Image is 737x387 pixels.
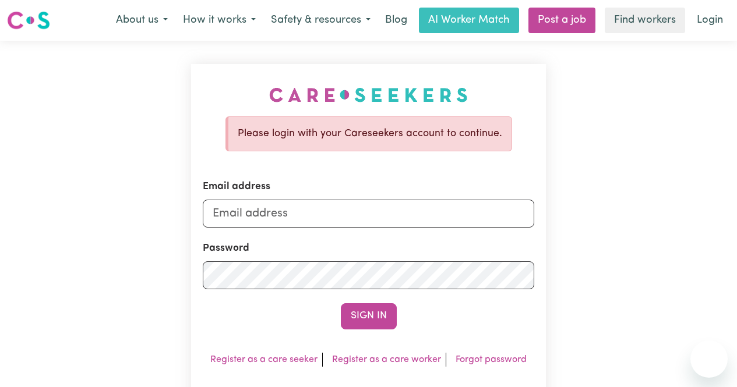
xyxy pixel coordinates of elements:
label: Email address [203,179,270,194]
img: Careseekers logo [7,10,50,31]
input: Email address [203,200,534,228]
a: Find workers [605,8,685,33]
button: Safety & resources [263,8,378,33]
a: AI Worker Match [419,8,519,33]
a: Forgot password [456,355,527,364]
a: Login [690,8,730,33]
label: Password [203,242,249,257]
iframe: Button to launch messaging window [690,340,728,378]
a: Register as a care seeker [210,355,318,364]
p: Please login with your Careseekers account to continue. [238,126,502,141]
a: Careseekers logo [7,7,50,34]
a: Register as a care worker [332,355,441,364]
button: How it works [175,8,263,33]
a: Blog [378,8,414,33]
button: Sign In [341,303,397,329]
a: Post a job [528,8,595,33]
button: About us [108,8,175,33]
